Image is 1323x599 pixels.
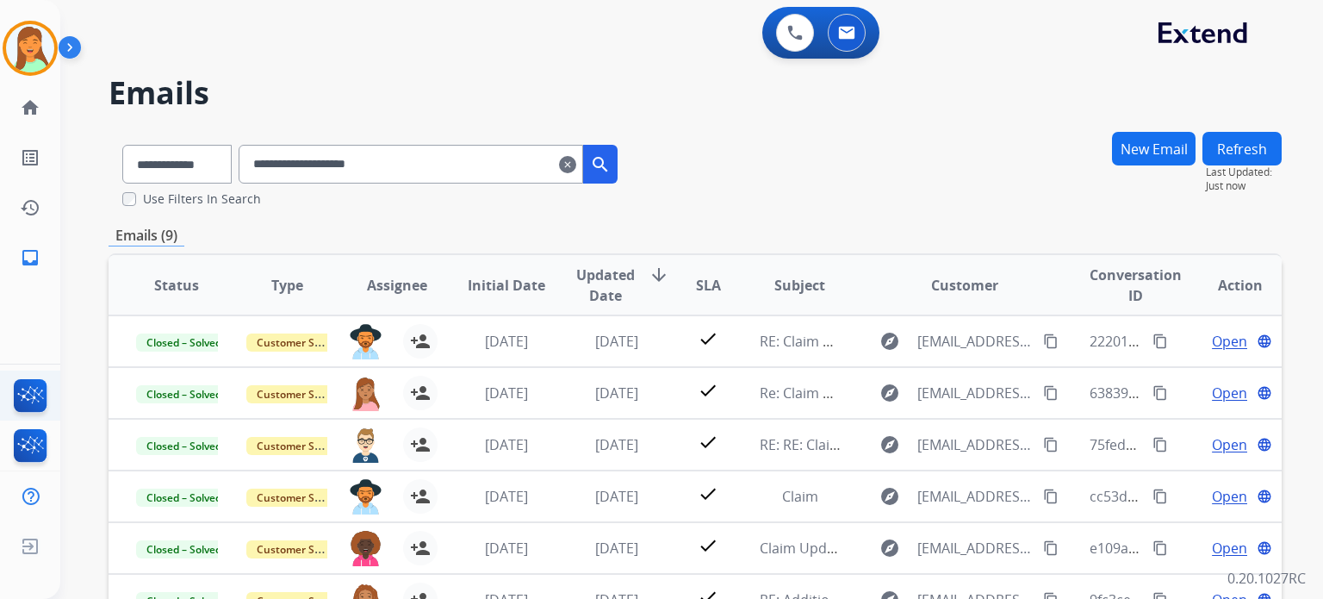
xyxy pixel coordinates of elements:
mat-icon: history [20,197,40,218]
p: 0.20.1027RC [1227,568,1306,589]
img: agent-avatar [349,479,382,515]
span: [DATE] [595,539,638,558]
mat-icon: content_copy [1043,385,1059,401]
span: Customer Support [246,334,358,352]
span: Re: Claim Update: Parts ordered for repair [760,384,1034,402]
span: [EMAIL_ADDRESS][DOMAIN_NAME] [917,383,1033,403]
img: agent-avatar [349,376,382,411]
span: Assignee [367,275,427,296]
mat-icon: person_add [410,486,431,507]
mat-icon: explore [879,383,900,403]
span: [DATE] [595,487,638,506]
mat-icon: language [1257,437,1272,452]
mat-icon: content_copy [1043,540,1059,556]
span: Closed – Solved [136,334,232,352]
span: [EMAIL_ADDRESS][DOMAIN_NAME] [917,538,1033,558]
span: Claim [782,487,818,506]
p: Emails (9) [109,225,184,246]
img: agent-avatar [349,324,382,359]
mat-icon: check [698,535,718,556]
span: Open [1212,486,1247,507]
span: [DATE] [485,435,528,454]
span: Just now [1206,179,1282,193]
span: Updated Date [576,265,635,306]
mat-icon: inbox [20,247,40,268]
span: Open [1212,538,1247,558]
th: Action [1171,255,1282,315]
mat-icon: person_add [410,434,431,455]
span: [EMAIL_ADDRESS][DOMAIN_NAME] [917,486,1033,507]
mat-icon: language [1257,334,1272,349]
mat-icon: language [1257,385,1272,401]
span: Open [1212,383,1247,403]
mat-icon: home [20,97,40,118]
mat-icon: list_alt [20,147,40,168]
span: RE: RE: Claim Update: Parts ordered for repair [760,435,1058,454]
img: avatar [6,24,54,72]
mat-icon: explore [879,331,900,352]
mat-icon: content_copy [1043,334,1059,349]
span: Customer Support [246,489,358,507]
mat-icon: language [1257,489,1272,504]
span: Closed – Solved [136,540,232,558]
mat-icon: content_copy [1152,334,1168,349]
span: Customer [931,275,998,296]
mat-icon: explore [879,434,900,455]
span: Customer Support [246,385,358,403]
mat-icon: language [1257,540,1272,556]
mat-icon: person_add [410,331,431,352]
span: [DATE] [485,332,528,351]
span: SLA [696,275,721,296]
mat-icon: check [698,380,718,401]
mat-icon: check [698,432,718,452]
span: [DATE] [595,435,638,454]
mat-icon: search [590,154,611,175]
span: Closed – Solved [136,489,232,507]
span: Customer Support [246,437,358,455]
mat-icon: explore [879,486,900,507]
span: [DATE] [485,487,528,506]
span: [DATE] [485,539,528,558]
span: Claim Update [760,539,848,558]
span: Customer Support [246,540,358,558]
span: Closed – Solved [136,385,232,403]
span: Open [1212,434,1247,455]
span: [DATE] [595,384,638,402]
button: Refresh [1202,132,1282,165]
mat-icon: person_add [410,383,431,403]
span: Status [154,275,199,296]
mat-icon: content_copy [1152,437,1168,452]
span: Initial Date [468,275,545,296]
span: [DATE] [485,384,528,402]
mat-icon: check [698,484,718,504]
button: New Email [1112,132,1196,165]
span: Conversation ID [1090,265,1182,306]
mat-icon: content_copy [1043,437,1059,452]
span: Open [1212,331,1247,352]
mat-icon: clear [559,154,576,175]
h2: Emails [109,76,1282,110]
mat-icon: arrow_downward [649,265,669,285]
mat-icon: check [698,328,718,349]
label: Use Filters In Search [143,190,261,208]
img: agent-avatar [349,531,382,566]
mat-icon: content_copy [1152,489,1168,504]
span: Last Updated: [1206,165,1282,179]
span: Type [271,275,303,296]
mat-icon: person_add [410,538,431,558]
mat-icon: content_copy [1043,489,1059,504]
span: [EMAIL_ADDRESS][DOMAIN_NAME] [917,331,1033,352]
span: [DATE] [595,332,638,351]
span: [EMAIL_ADDRESS][DOMAIN_NAME] [917,434,1033,455]
span: Closed – Solved [136,437,232,455]
mat-icon: content_copy [1152,385,1168,401]
span: Subject [774,275,825,296]
mat-icon: content_copy [1152,540,1168,556]
mat-icon: explore [879,538,900,558]
span: RE: Claim update [760,332,869,351]
img: agent-avatar [349,427,382,463]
